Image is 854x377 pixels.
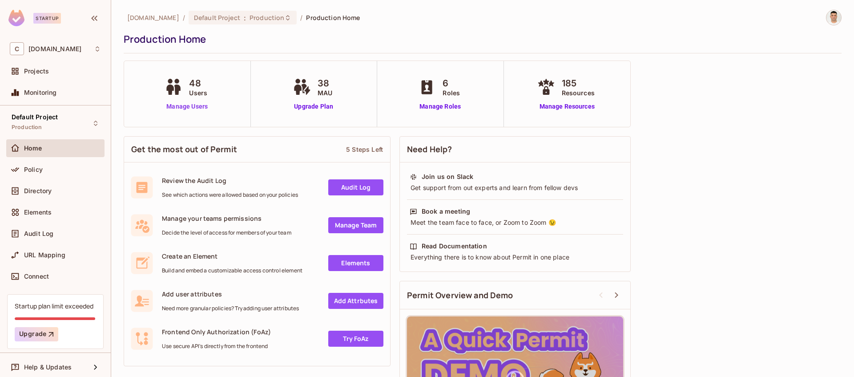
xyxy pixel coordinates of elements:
[162,267,302,274] span: Build and embed a customizable access control element
[24,251,65,259] span: URL Mapping
[318,88,332,97] span: MAU
[410,183,620,192] div: Get support from out experts and learn from fellow devs
[346,145,383,154] div: 5 Steps Left
[300,13,302,22] li: /
[162,176,298,185] span: Review the Audit Log
[12,124,42,131] span: Production
[328,179,383,195] a: Audit Log
[24,209,52,216] span: Elements
[24,273,49,280] span: Connect
[162,102,212,111] a: Manage Users
[328,293,383,309] a: Add Attrbutes
[162,305,299,312] span: Need more granular policies? Try adding user attributes
[162,252,302,260] span: Create an Element
[127,13,179,22] span: the active workspace
[328,331,383,347] a: Try FoAz
[328,255,383,271] a: Elements
[12,114,58,121] span: Default Project
[422,207,470,216] div: Book a meeting
[162,328,271,336] span: Frontend Only Authorization (FoAz)
[410,218,620,227] div: Meet the team face to face, or Zoom to Zoom 😉
[407,144,452,155] span: Need Help?
[10,42,24,55] span: C
[318,77,332,90] span: 38
[422,172,473,181] div: Join us on Slack
[306,13,360,22] span: Production Home
[407,290,513,301] span: Permit Overview and Demo
[24,145,42,152] span: Home
[535,102,599,111] a: Manage Resources
[162,343,271,350] span: Use secure API's directly from the frontend
[8,10,24,26] img: SReyMgAAAABJRU5ErkJggg==
[162,290,299,298] span: Add user attributes
[24,187,52,195] span: Directory
[15,302,93,310] div: Startup plan limit exceeded
[826,10,841,25] img: Armen Hovasapyan
[24,230,53,237] span: Audit Log
[291,102,337,111] a: Upgrade Plan
[33,13,61,24] div: Startup
[416,102,464,111] a: Manage Roles
[422,242,487,251] div: Read Documentation
[162,214,291,223] span: Manage your teams permissions
[328,217,383,233] a: Manage Team
[189,88,207,97] span: Users
[124,32,837,46] div: Production Home
[131,144,237,155] span: Get the most out of Permit
[443,77,460,90] span: 6
[24,89,57,96] span: Monitoring
[24,68,49,75] span: Projects
[183,13,185,22] li: /
[28,45,81,53] span: Workspace: chalkboard.io
[243,14,246,21] span: :
[562,88,595,97] span: Resources
[24,364,72,371] span: Help & Updates
[443,88,460,97] span: Roles
[250,13,284,22] span: Production
[194,13,240,22] span: Default Project
[410,253,620,262] div: Everything there is to know about Permit in one place
[162,191,298,199] span: See which actions were allowed based on your policies
[24,166,43,173] span: Policy
[15,327,58,341] button: Upgrade
[562,77,595,90] span: 185
[189,77,207,90] span: 48
[162,229,291,236] span: Decide the level of access for members of your team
